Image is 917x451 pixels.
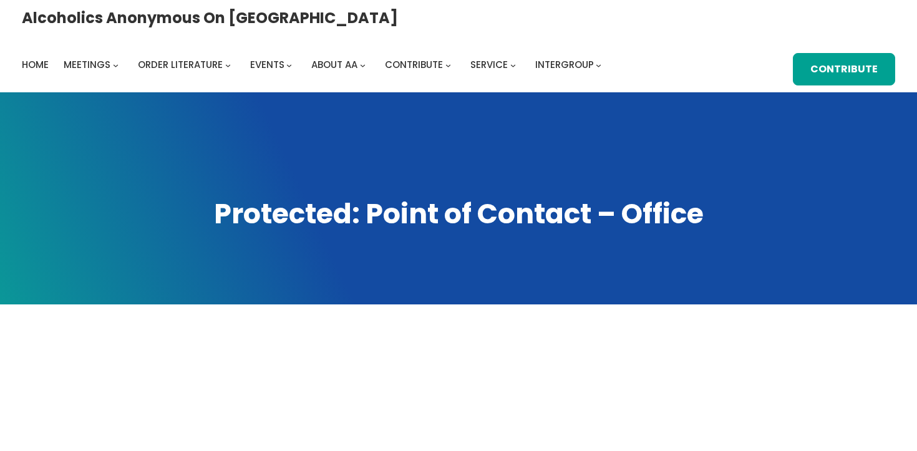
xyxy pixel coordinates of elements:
span: About AA [311,58,357,71]
span: Events [250,58,284,71]
nav: Intergroup [22,56,606,74]
a: Intergroup [535,56,594,74]
span: Service [470,58,508,71]
span: Home [22,58,49,71]
button: Service submenu [510,62,516,67]
a: Alcoholics Anonymous on [GEOGRAPHIC_DATA] [22,4,398,31]
span: Meetings [64,58,110,71]
button: Contribute submenu [445,62,451,67]
a: Events [250,56,284,74]
a: Contribute [793,53,895,85]
button: Events submenu [286,62,292,67]
button: About AA submenu [360,62,366,67]
button: Order Literature submenu [225,62,231,67]
h1: Protected: Point of Contact – Office [22,195,895,233]
button: Meetings submenu [113,62,119,67]
a: Home [22,56,49,74]
span: Intergroup [535,58,594,71]
span: Contribute [385,58,443,71]
a: Contribute [385,56,443,74]
a: Meetings [64,56,110,74]
a: About AA [311,56,357,74]
span: Order Literature [138,58,223,71]
a: Service [470,56,508,74]
button: Intergroup submenu [596,62,601,67]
